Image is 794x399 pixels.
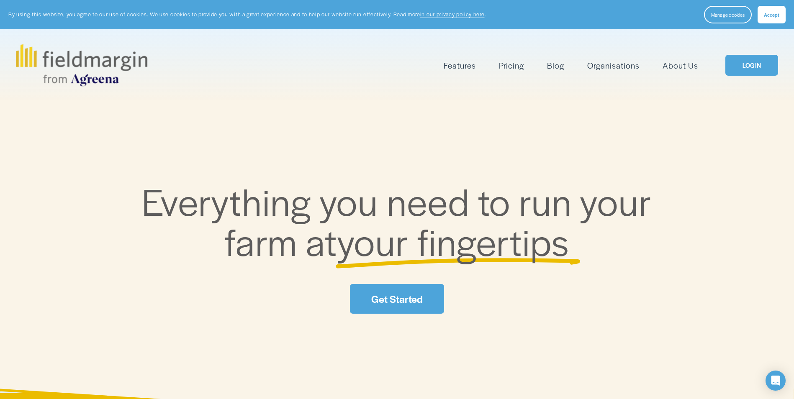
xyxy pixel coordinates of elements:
[350,284,444,314] a: Get Started
[587,59,640,72] a: Organisations
[663,59,698,72] a: About Us
[420,10,485,18] a: in our privacy policy here
[764,11,779,18] span: Accept
[8,10,486,18] p: By using this website, you agree to our use of cookies. We use cookies to provide you with a grea...
[766,371,786,391] div: Open Intercom Messenger
[337,215,569,267] span: your fingertips
[16,44,147,86] img: fieldmargin.com
[758,6,786,23] button: Accept
[547,59,564,72] a: Blog
[444,59,476,72] span: Features
[704,6,752,23] button: Manage cookies
[711,11,745,18] span: Manage cookies
[444,59,476,72] a: folder dropdown
[499,59,524,72] a: Pricing
[725,55,778,76] a: LOGIN
[142,174,660,267] span: Everything you need to run your farm at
